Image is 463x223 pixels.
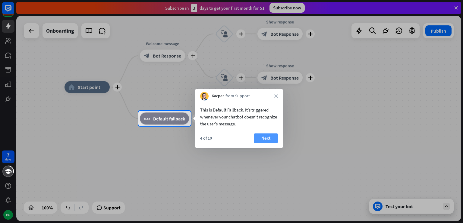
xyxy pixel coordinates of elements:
div: This is Default Fallback. It’s triggered whenever your chatbot doesn't recognize the user’s message. [200,106,278,127]
button: Next [254,133,278,143]
i: close [274,94,278,98]
span: Kacper [212,93,224,99]
span: Default fallback [153,115,185,121]
span: from Support [225,93,250,99]
i: block_fallback [144,115,150,121]
div: 4 of 10 [200,135,212,141]
button: Open LiveChat chat widget [5,2,23,21]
